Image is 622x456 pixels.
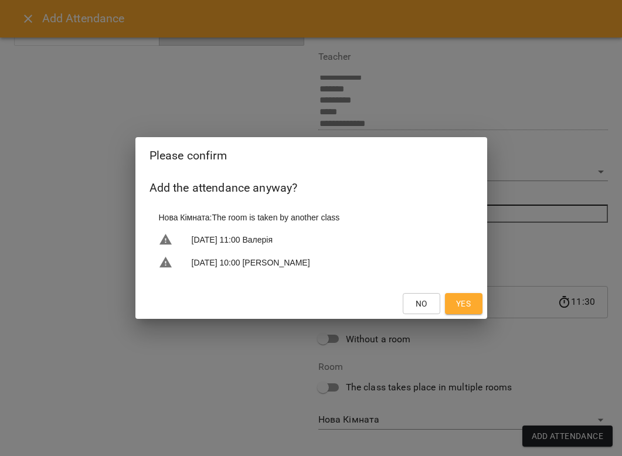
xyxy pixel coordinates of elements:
[456,297,471,311] span: Yes
[149,228,473,251] li: [DATE] 11:00 Валерія
[416,297,427,311] span: No
[149,251,473,274] li: [DATE] 10:00 [PERSON_NAME]
[149,207,473,228] li: Нова Кімната : The room is taken by another class
[149,147,473,165] h2: Please confirm
[403,293,440,314] button: No
[445,293,482,314] button: Yes
[149,179,473,197] h6: Add the attendance anyway?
